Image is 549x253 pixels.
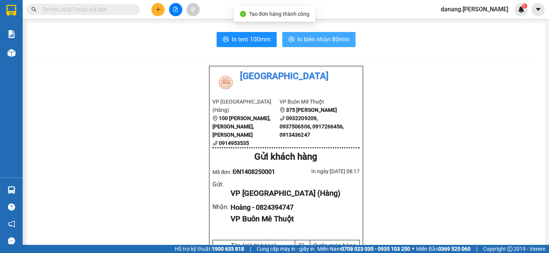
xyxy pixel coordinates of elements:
[257,245,315,253] span: Cung cấp máy in - giấy in:
[282,32,355,47] button: printerIn biên nhận 80mm
[518,6,524,13] img: icon-new-feature
[212,98,280,114] li: VP [GEOGRAPHIC_DATA] (Hàng)
[212,140,218,146] span: phone
[231,187,353,199] div: VP [GEOGRAPHIC_DATA] (Hàng)
[8,49,15,57] img: warehouse-icon
[212,246,244,252] strong: 1900 633 818
[476,245,477,253] span: |
[186,3,200,16] button: aim
[219,140,249,146] b: 0914953535
[250,245,251,253] span: |
[416,245,471,253] span: Miền Bắc
[280,115,343,138] b: 0932209209, 0937506506, 0917266456, 0913436247
[522,3,527,9] sup: 1
[535,6,541,13] span: caret-down
[507,246,512,251] span: copyright
[8,237,15,244] span: message
[435,5,514,14] span: danang.[PERSON_NAME]
[212,116,218,121] span: environment
[175,245,244,253] span: Hỗ trợ kỹ thuật:
[297,35,349,44] span: In biên nhận 80mm
[232,35,271,44] span: In tem 100mm
[231,202,353,213] div: Hoàng - 0824394747
[523,3,526,9] span: 1
[212,150,360,164] div: Gửi khách hàng
[212,69,360,84] li: [GEOGRAPHIC_DATA]
[215,242,293,249] div: Tên (giá trị hàng)
[288,36,294,43] span: printer
[240,11,246,17] span: check-circle
[438,246,471,252] strong: 0369 525 060
[217,32,277,47] button: printerIn tem 100mm
[223,36,229,43] span: printer
[531,3,544,16] button: caret-down
[232,168,275,175] span: ĐN1408250001
[317,245,410,253] span: Miền Nam
[286,167,360,175] div: In ngày: [DATE] 08:17
[286,107,337,113] b: 375 [PERSON_NAME]
[151,3,165,16] button: plus
[8,186,15,194] img: warehouse-icon
[212,180,231,189] div: Gửi :
[231,213,353,225] div: VP Buôn Mê Thuột
[212,115,271,138] b: 100 [PERSON_NAME], [PERSON_NAME], [PERSON_NAME]
[249,11,309,17] span: Tạo đơn hàng thành công
[280,116,285,121] span: phone
[280,107,285,113] span: environment
[169,3,182,16] button: file-add
[212,202,231,212] div: Nhận :
[8,220,15,227] span: notification
[31,7,37,12] span: search
[297,242,308,249] div: SL
[190,7,195,12] span: aim
[173,7,178,12] span: file-add
[312,242,357,249] div: Cước món hàng
[280,98,347,106] li: VP Buôn Mê Thuột
[155,7,161,12] span: plus
[212,167,286,177] div: Mã đơn:
[212,69,239,96] img: logo.jpg
[6,5,16,16] img: logo-vxr
[8,30,15,38] img: solution-icon
[341,246,410,252] strong: 0708 023 035 - 0935 103 250
[42,5,131,14] input: Tìm tên, số ĐT hoặc mã đơn
[412,247,414,250] span: ⚪️
[8,203,15,210] span: question-circle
